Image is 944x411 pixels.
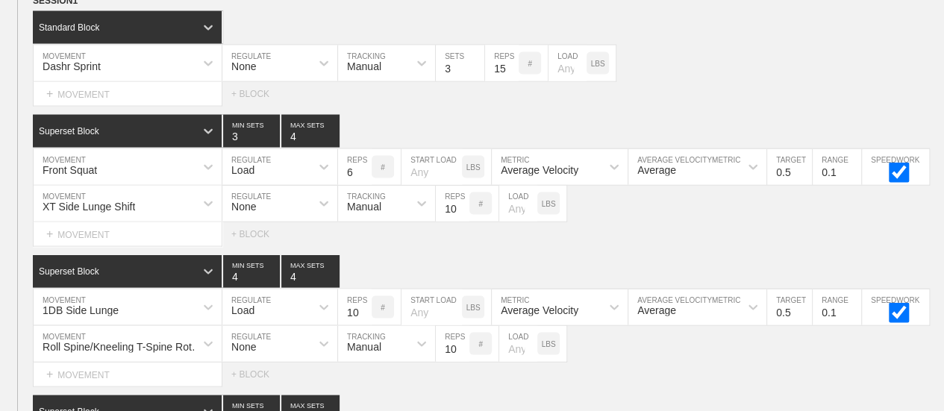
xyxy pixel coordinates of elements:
[466,303,481,311] p: LBS
[381,303,385,311] p: #
[231,340,256,352] div: None
[231,88,284,98] div: + BLOCK
[281,114,340,147] input: None
[43,200,135,212] div: XT Side Lunge Shift
[231,228,284,239] div: + BLOCK
[46,87,53,99] span: +
[542,199,556,207] p: LBS
[231,60,256,72] div: None
[43,163,97,175] div: Front Squat
[43,60,101,72] div: Dashr Sprint
[501,304,578,316] div: Average Velocity
[637,304,676,316] div: Average
[231,368,284,379] div: + BLOCK
[43,304,119,316] div: 1DB Side Lunge
[637,163,676,175] div: Average
[501,163,578,175] div: Average Velocity
[33,81,222,106] div: MOVEMENT
[39,125,99,136] div: Superset Block
[466,163,481,171] p: LBS
[231,200,256,212] div: None
[478,339,483,348] p: #
[499,185,537,221] input: Any
[548,45,587,81] input: Any
[39,22,99,32] div: Standard Block
[347,60,381,72] div: Manual
[401,148,462,184] input: Any
[231,304,254,316] div: Load
[46,227,53,239] span: +
[39,266,99,276] div: Superset Block
[33,222,222,246] div: MOVEMENT
[591,59,605,67] p: LBS
[869,339,944,411] iframe: Chat Widget
[401,289,462,324] input: Any
[231,163,254,175] div: Load
[499,325,537,361] input: Any
[43,340,204,352] div: Roll Spine/Kneeling T-Spine Rotation
[542,339,556,348] p: LBS
[33,362,222,386] div: MOVEMENT
[478,199,483,207] p: #
[347,340,381,352] div: Manual
[347,200,381,212] div: Manual
[381,163,385,171] p: #
[46,367,53,380] span: +
[528,59,532,67] p: #
[281,254,340,287] input: None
